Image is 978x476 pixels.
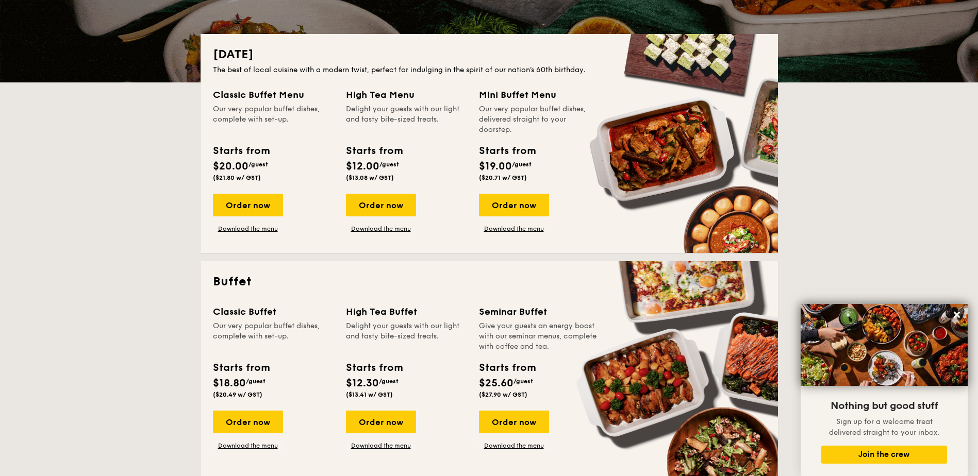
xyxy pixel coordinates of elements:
[213,174,261,181] span: ($21.80 w/ GST)
[213,104,334,135] div: Our very popular buffet dishes, complete with set-up.
[346,377,379,389] span: $12.30
[213,411,283,433] div: Order now
[479,391,527,398] span: ($27.90 w/ GST)
[479,88,600,102] div: Mini Buffet Menu
[801,304,968,386] img: DSC07876-Edit02-Large.jpeg
[213,391,262,398] span: ($20.49 w/ GST)
[213,274,766,290] h2: Buffet
[213,377,246,389] span: $18.80
[831,400,938,412] span: Nothing but good stuff
[213,160,248,173] span: $20.00
[479,160,512,173] span: $19.00
[479,304,600,319] div: Seminar Buffet
[346,304,467,319] div: High Tea Buffet
[213,225,283,233] a: Download the menu
[512,161,532,168] span: /guest
[821,446,947,464] button: Join the crew
[346,160,379,173] span: $12.00
[379,378,399,385] span: /guest
[346,143,402,159] div: Starts from
[346,411,416,433] div: Order now
[479,411,549,433] div: Order now
[346,225,416,233] a: Download the menu
[346,104,467,135] div: Delight your guests with our light and tasty bite-sized treats.
[213,46,766,63] h2: [DATE]
[213,65,766,75] div: The best of local cuisine with a modern twist, perfect for indulging in the spirit of our nation’...
[479,441,549,450] a: Download the menu
[213,88,334,102] div: Classic Buffet Menu
[479,321,600,352] div: Give your guests an energy boost with our seminar menus, complete with coffee and tea.
[346,194,416,216] div: Order now
[346,321,467,352] div: Delight your guests with our light and tasty bite-sized treats.
[248,161,268,168] span: /guest
[479,143,535,159] div: Starts from
[346,391,393,398] span: ($13.41 w/ GST)
[213,321,334,352] div: Our very popular buffet dishes, complete with set-up.
[379,161,399,168] span: /guest
[479,225,549,233] a: Download the menu
[213,304,334,319] div: Classic Buffet
[479,360,535,376] div: Starts from
[346,441,416,450] a: Download the menu
[479,194,549,216] div: Order now
[829,417,939,437] span: Sign up for a welcome treat delivered straight to your inbox.
[479,377,513,389] span: $25.60
[479,174,527,181] span: ($20.71 w/ GST)
[213,143,269,159] div: Starts from
[479,104,600,135] div: Our very popular buffet dishes, delivered straight to your doorstep.
[346,174,394,181] span: ($13.08 w/ GST)
[513,378,533,385] span: /guest
[213,194,283,216] div: Order now
[246,378,266,385] span: /guest
[213,441,283,450] a: Download the menu
[949,307,965,323] button: Close
[213,360,269,376] div: Starts from
[346,360,402,376] div: Starts from
[346,88,467,102] div: High Tea Menu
